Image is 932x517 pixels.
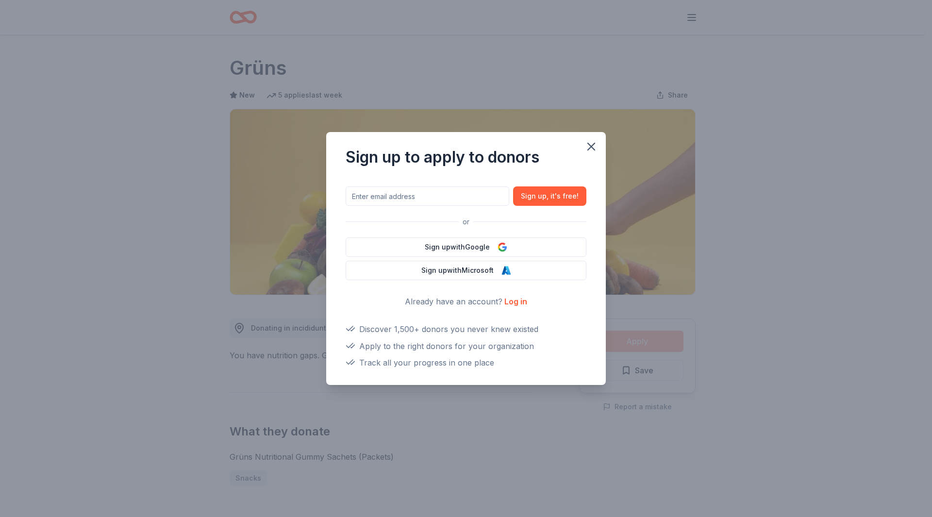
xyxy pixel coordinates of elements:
a: Log in [504,297,527,306]
div: Sign up to apply to donors [346,148,586,167]
img: Google Logo [498,242,507,252]
input: Enter email address [346,186,509,206]
button: Sign up, it's free! [513,186,586,206]
div: Discover 1,500+ donors you never knew existed [346,323,586,335]
div: Track all your progress in one place [346,356,586,369]
span: Already have an account? [405,297,502,306]
button: Sign upwithGoogle [346,237,586,257]
div: Apply to the right donors for your organization [346,340,586,352]
img: Microsoft Logo [501,266,511,275]
button: Sign upwithMicrosoft [346,261,586,280]
span: , it ' s free! [547,190,579,202]
span: or [459,216,473,228]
